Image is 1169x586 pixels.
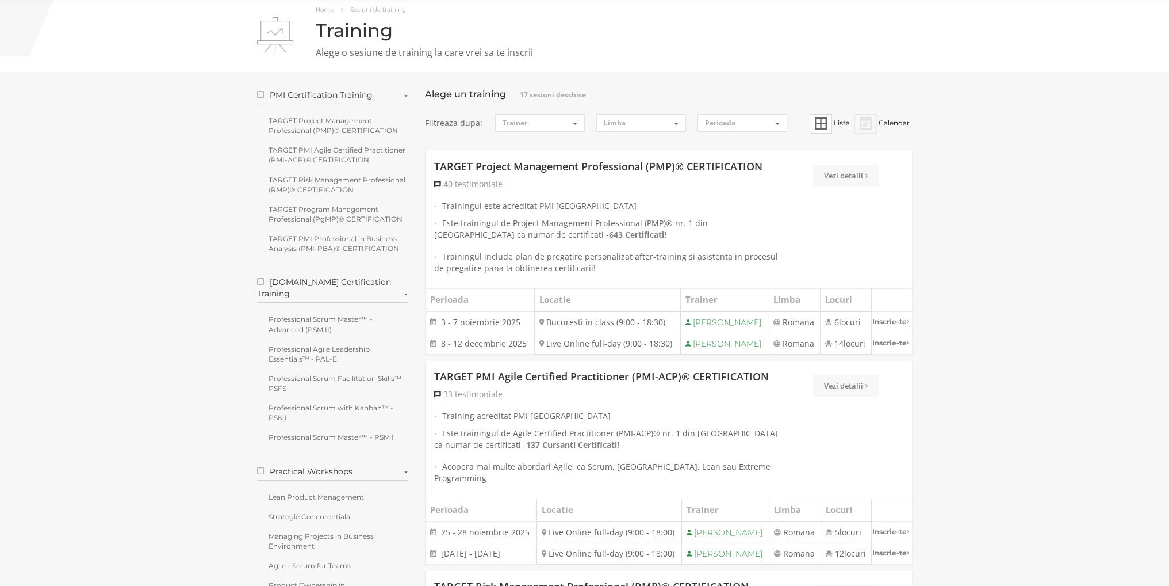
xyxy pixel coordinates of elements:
li: Training acreditat PMI [GEOGRAPHIC_DATA] [434,410,781,422]
p: Alege o sesiune de training la care vrei sa te inscrii [257,46,913,59]
td: Live Online full-day (9:00 - 18:00) [536,522,682,543]
button: Perioada [697,114,787,132]
a: Professional Agile Leadership Essentials™ - PAL-E [257,341,408,367]
a: Strategie Concurentiala [257,509,408,524]
a: TARGET Project Management Professional (PMP)® CERTIFICATION [257,113,408,138]
a: 33 testimoniale [434,389,503,400]
span: Lista [834,119,850,127]
li: Trainingul include plan de pregatire personalizat after-training si asistenta in procesul de preg... [434,251,781,274]
li: Trainingul este acreditat PMI [GEOGRAPHIC_DATA] [434,200,781,212]
span: Filtreaza dupa: [425,117,484,129]
td: Romana [769,543,821,564]
a: Lean Product Management [257,489,408,505]
span: locuri [844,548,866,559]
span: 8 - 12 decembrie 2025 [441,338,527,349]
a: TARGET Risk Management Professional (RMP)® CERTIFICATION [257,172,408,197]
td: Live Online full-day (9:00 - 18:00) [536,543,682,564]
span: 3 - 7 noiembrie 2025 [441,317,520,328]
td: Romana [768,311,820,333]
span: locuri [840,527,861,538]
a: TARGET PMI Agile Certified Practitioner (PMI-ACP)® CERTIFICATION [257,142,408,168]
label: [DOMAIN_NAME] Certification Training [257,276,408,303]
th: Perioada [426,289,534,311]
td: Romana [769,522,821,543]
a: Agile - Scrum for Teams [257,558,408,573]
a: Lista [810,119,852,127]
span: 25 - 28 noiembrie 2025 [441,527,530,538]
a: Inscrie-te [872,522,911,541]
a: Professional Scrum Master™ - Advanced (PSM II) [257,311,408,337]
a: TARGET Program Management Professional (PgMP)® CERTIFICATION [257,201,408,227]
span: locuri [844,338,865,349]
th: Perioada [426,499,536,522]
th: Locuri [821,499,872,522]
td: [PERSON_NAME] [680,333,768,354]
td: Romana [768,333,820,354]
a: 643 Certificati! [609,229,666,241]
a: TARGET PMI Professional in Business Analysis (PMI-PBA)® CERTIFICATION [257,231,408,256]
a: Inscrie-te [872,543,911,562]
span: locuri [839,317,861,328]
td: [PERSON_NAME] [680,311,768,333]
th: Locatie [536,499,682,522]
li: Acopera mai multe abordari Agile, ca Scrum, [GEOGRAPHIC_DATA], Lean sau Extreme Programming [434,461,781,484]
span: [DATE] - [DATE] [441,548,500,559]
td: Bucuresti in class (9:00 - 18:30) [534,311,680,333]
td: [PERSON_NAME] [682,522,769,543]
img: Training [257,17,293,52]
td: 5 [821,522,872,543]
td: [PERSON_NAME] [682,543,769,564]
td: 14 [820,333,871,354]
th: Trainer [682,499,769,522]
a: Calendar [854,119,910,127]
span: 40 testimoniale [443,178,503,189]
button: Limba [596,114,686,132]
button: Trainer [495,114,585,132]
a: Home [316,6,334,13]
span: 33 testimoniale [443,389,503,399]
th: Limba [768,289,820,311]
li: Este trainingul de Agile Certified Practitioner (PMI-ACP)® nr. 1 din [GEOGRAPHIC_DATA] ca numar d... [434,428,781,455]
td: 6 [820,311,871,333]
a: 40 testimoniale [434,178,503,190]
h1: Training [257,20,913,40]
span: Calendar [879,119,910,127]
th: Locuri [820,289,871,311]
th: Trainer [680,289,768,311]
li: Este trainingul de Project Management Professional (PMP)® nr. 1 din [GEOGRAPHIC_DATA] ca numar de... [434,218,781,245]
td: Live Online full-day (9:00 - 18:30) [534,333,680,354]
a: Professional Scrum Master™ - PSM I [257,429,408,445]
label: Practical Workshops [257,466,408,481]
bdi: Alege un training [425,89,506,100]
a: Professional Scrum Facilitation Skills™ - PSFS [257,371,408,396]
a: 137 Cursanti Certificati! [526,439,619,451]
a: Vezi detalii [813,375,879,397]
label: PMI Certification Training [257,89,408,104]
a: Professional Scrum with Kanban™ - PSK I [257,400,408,425]
th: Limba [769,499,821,522]
a: TARGET PMI Agile Certified Practitioner (PMI-ACP)® CERTIFICATION [434,370,769,385]
a: TARGET Project Management Professional (PMP)® CERTIFICATION [434,159,762,174]
span: Sesiuni de training [350,6,406,13]
a: Inscrie-te [872,333,912,352]
td: 12 [821,543,872,564]
a: Vezi detalii [813,165,879,187]
span: 17 sesiuni deschise [520,90,586,100]
a: Inscrie-te [872,312,912,331]
a: Managing Projects in Business Environment [257,528,408,554]
th: Locatie [534,289,680,311]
